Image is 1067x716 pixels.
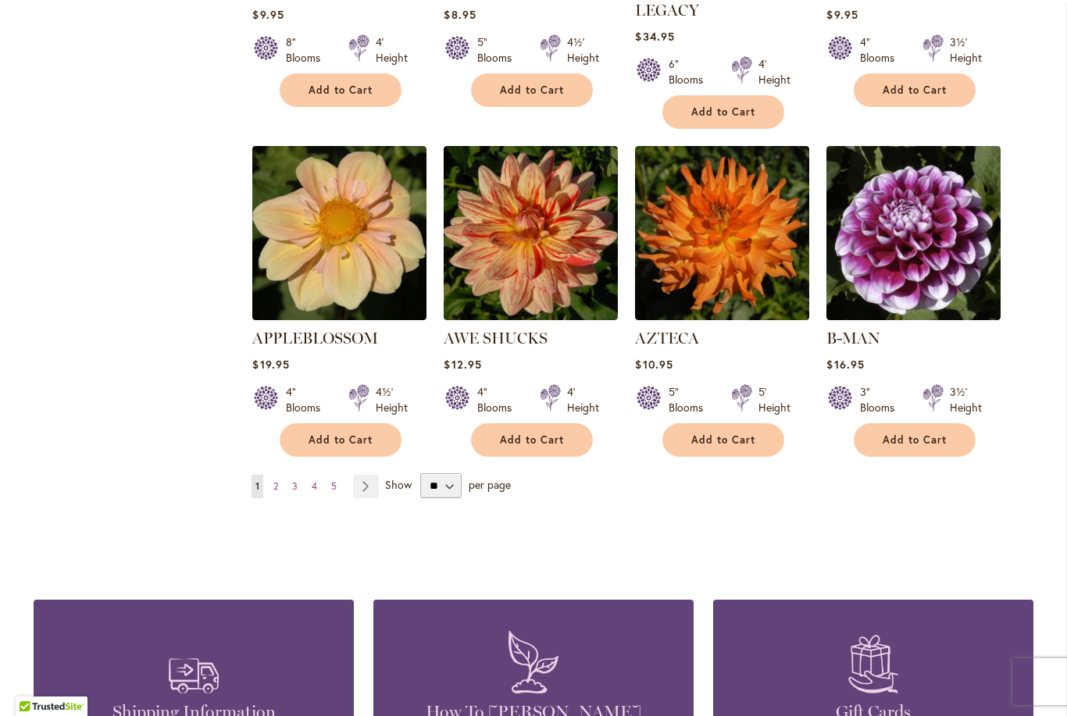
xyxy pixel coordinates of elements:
span: $9.95 [826,7,858,22]
button: Add to Cart [471,423,593,457]
span: 4 [312,480,317,492]
a: APPLEBLOSSOM [252,308,426,323]
span: 3 [292,480,298,492]
div: 4' Height [567,384,599,415]
div: 4" Blooms [477,384,521,415]
a: AWE SHUCKS [444,308,618,323]
a: AZTECA [635,308,809,323]
img: AZTECA [635,146,809,320]
div: 4½' Height [376,384,408,415]
div: 5" Blooms [477,34,521,66]
div: 4' Height [758,56,790,87]
button: Add to Cart [662,423,784,457]
img: AWE SHUCKS [444,146,618,320]
div: 6" Blooms [669,56,712,87]
span: per page [469,477,511,492]
div: 8" Blooms [286,34,330,66]
span: $8.95 [444,7,476,22]
span: Add to Cart [883,84,947,97]
button: Add to Cart [854,423,976,457]
a: AZTECA [635,329,699,347]
a: APPLEBLOSSOM [252,329,378,347]
span: $9.95 [252,7,284,22]
iframe: Launch Accessibility Center [12,661,55,704]
a: AWE SHUCKS [444,329,548,347]
span: $19.95 [252,357,289,372]
span: $10.95 [635,357,673,372]
a: 5 [327,475,341,498]
span: Add to Cart [309,433,373,447]
button: Add to Cart [471,73,593,107]
img: B-MAN [826,146,1001,320]
span: Add to Cart [500,433,564,447]
a: 4 [308,475,321,498]
div: 5' Height [758,384,790,415]
button: Add to Cart [280,73,401,107]
div: 3½' Height [950,34,982,66]
span: Add to Cart [309,84,373,97]
span: 1 [255,480,259,492]
img: APPLEBLOSSOM [252,146,426,320]
button: Add to Cart [854,73,976,107]
a: 3 [288,475,302,498]
span: $34.95 [635,29,674,44]
button: Add to Cart [662,95,784,129]
span: Show [385,477,412,492]
div: 4" Blooms [860,34,904,66]
span: Add to Cart [500,84,564,97]
span: 2 [273,480,278,492]
span: Add to Cart [883,433,947,447]
a: B-MAN [826,329,880,347]
div: 4" Blooms [286,384,330,415]
a: 2 [269,475,282,498]
span: $16.95 [826,357,864,372]
span: Add to Cart [691,105,755,119]
button: Add to Cart [280,423,401,457]
span: Add to Cart [691,433,755,447]
span: $12.95 [444,357,481,372]
a: B-MAN [826,308,1001,323]
div: 4½' Height [567,34,599,66]
div: 3" Blooms [860,384,904,415]
div: 5" Blooms [669,384,712,415]
span: 5 [331,480,337,492]
div: 4' Height [376,34,408,66]
div: 3½' Height [950,384,982,415]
